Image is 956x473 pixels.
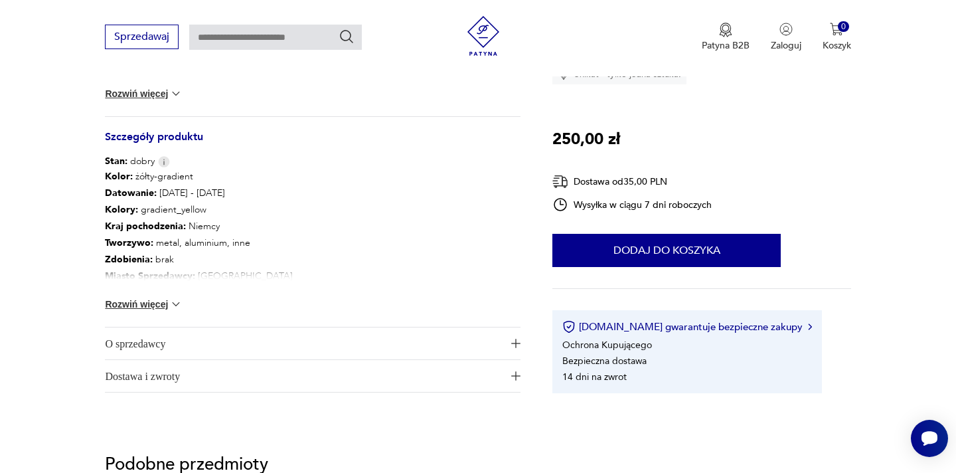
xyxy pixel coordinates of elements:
button: Ikona plusaO sprzedawcy [105,328,520,359]
p: gradient_yellow [105,201,293,218]
img: chevron down [169,298,183,311]
div: Dostawa od 35,00 PLN [552,173,712,190]
p: Niemcy [105,218,293,235]
b: Zdobienia : [105,253,153,266]
img: Ikona strzałki w prawo [808,324,812,330]
b: Stan: [105,155,127,167]
button: Zaloguj [771,23,801,52]
button: Szukaj [339,29,355,45]
span: Dostawa i zwroty [105,360,502,392]
button: Ikona plusaDostawa i zwroty [105,360,520,392]
a: Ikona medaluPatyna B2B [702,23,750,52]
img: Ikona certyfikatu [562,320,576,333]
img: Ikona koszyka [830,23,843,36]
div: 0 [838,21,849,33]
p: Podobne przedmioty [105,456,850,472]
button: Sprzedawaj [105,25,179,49]
img: Info icon [158,156,170,167]
b: Datowanie : [105,187,157,199]
p: Patyna B2B [702,39,750,52]
p: [GEOGRAPHIC_DATA] [105,268,293,284]
li: Bezpieczna dostawa [562,354,647,367]
button: Patyna B2B [702,23,750,52]
b: Kolor: [105,170,133,183]
p: Zaloguj [771,39,801,52]
h3: Szczegóły produktu [105,133,520,155]
p: żółty-gradient [105,168,293,185]
b: Kolory : [105,203,138,216]
div: Wysyłka w ciągu 7 dni roboczych [552,197,712,213]
b: Kraj pochodzenia : [105,220,186,233]
p: 250,00 zł [552,127,620,152]
img: Patyna - sklep z meblami i dekoracjami vintage [463,16,503,56]
a: Sprzedawaj [105,33,179,43]
button: Rozwiń więcej [105,298,182,311]
span: dobry [105,155,155,168]
img: Ikona plusa [511,339,520,348]
button: Rozwiń więcej [105,87,182,100]
iframe: Smartsupp widget button [911,420,948,457]
button: [DOMAIN_NAME] gwarantuje bezpieczne zakupy [562,320,811,333]
span: O sprzedawcy [105,328,502,359]
img: chevron down [169,87,183,100]
img: Ikona dostawy [552,173,568,190]
img: Ikonka użytkownika [779,23,793,36]
p: brak [105,251,293,268]
li: Ochrona Kupującego [562,338,652,351]
button: Dodaj do koszyka [552,234,781,267]
p: metal, aluminium, inne [105,235,293,251]
b: Tworzywo : [105,236,153,249]
b: Miasto Sprzedawcy : [105,270,195,282]
img: Ikona plusa [511,371,520,381]
p: Koszyk [823,39,851,52]
p: [DATE] - [DATE] [105,185,293,201]
img: Ikona medalu [719,23,732,37]
button: 0Koszyk [823,23,851,52]
li: 14 dni na zwrot [562,370,627,383]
